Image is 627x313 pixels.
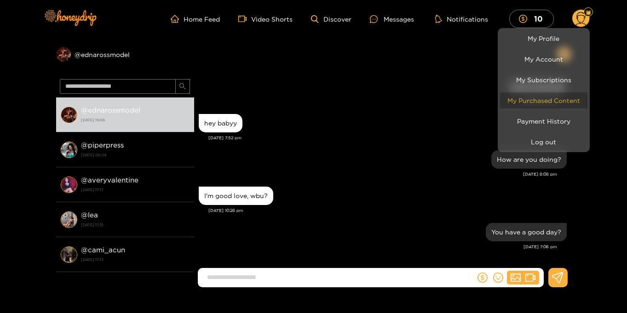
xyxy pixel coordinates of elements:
[500,113,587,129] a: Payment History
[500,134,587,150] button: Log out
[500,30,587,46] a: My Profile
[500,72,587,88] a: My Subscriptions
[500,51,587,67] a: My Account
[500,92,587,108] a: My Purchased Content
